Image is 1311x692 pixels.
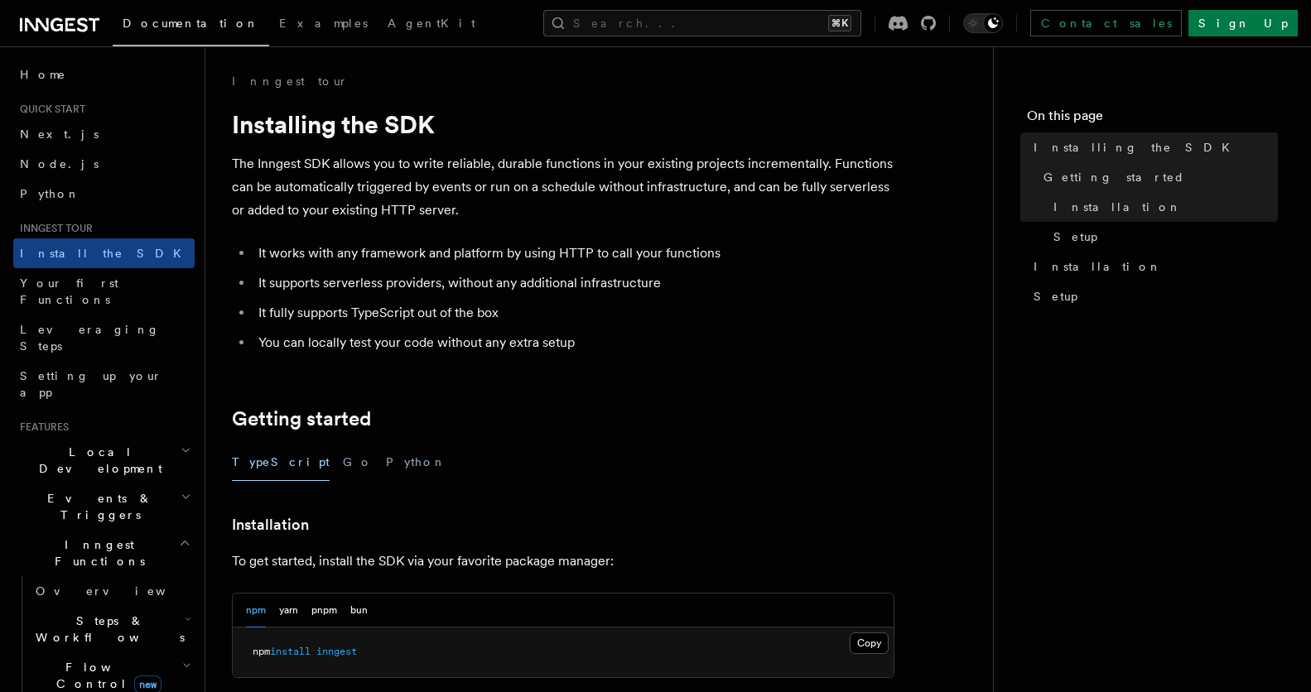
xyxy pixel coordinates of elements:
[963,13,1003,33] button: Toggle dark mode
[232,550,894,573] p: To get started, install the SDK via your favorite package manager:
[13,490,181,523] span: Events & Triggers
[113,5,269,46] a: Documentation
[13,483,195,530] button: Events & Triggers
[279,593,298,627] button: yarn
[378,5,485,45] a: AgentKit
[13,420,69,434] span: Features
[29,576,195,606] a: Overview
[350,593,368,627] button: bun
[270,646,311,657] span: install
[1027,281,1278,311] a: Setup
[1037,162,1278,192] a: Getting started
[29,659,182,692] span: Flow Control
[1027,106,1278,132] h4: On this page
[13,444,181,477] span: Local Development
[13,530,195,576] button: Inngest Functions
[386,444,446,481] button: Python
[36,584,206,598] span: Overview
[1034,258,1162,275] span: Installation
[123,17,259,30] span: Documentation
[253,242,894,265] li: It works with any framework and platform by using HTTP to call your functions
[343,444,373,481] button: Go
[13,60,195,89] a: Home
[20,276,118,306] span: Your first Functions
[1053,228,1097,245] span: Setup
[20,157,99,171] span: Node.js
[13,437,195,483] button: Local Development
[20,127,99,141] span: Next.js
[232,109,894,139] h1: Installing the SDK
[1188,10,1298,36] a: Sign Up
[828,15,851,31] kbd: ⌘K
[29,613,185,646] span: Steps & Workflows
[13,103,85,116] span: Quick start
[29,606,195,652] button: Steps & Workflows
[1053,199,1182,215] span: Installation
[232,73,348,89] a: Inngest tour
[13,179,195,209] a: Python
[1030,10,1182,36] a: Contact sales
[20,66,66,83] span: Home
[13,238,195,268] a: Install the SDK
[13,222,93,235] span: Inngest tour
[253,646,270,657] span: npm
[13,119,195,149] a: Next.js
[1027,132,1278,162] a: Installing the SDK
[232,513,309,536] a: Installation
[1043,169,1185,185] span: Getting started
[253,331,894,354] li: You can locally test your code without any extra setup
[1034,139,1240,156] span: Installing the SDK
[253,272,894,295] li: It supports serverless providers, without any additional infrastructure
[246,593,266,627] button: npm
[1027,252,1278,281] a: Installation
[543,10,861,36] button: Search...⌘K
[311,593,337,627] button: pnpm
[13,149,195,179] a: Node.js
[269,5,378,45] a: Examples
[1034,288,1077,305] span: Setup
[13,361,195,407] a: Setting up your app
[20,369,162,399] span: Setting up your app
[850,632,889,654] button: Copy
[232,407,371,430] a: Getting started
[1047,192,1278,222] a: Installation
[13,315,195,361] a: Leveraging Steps
[20,187,80,200] span: Python
[20,247,191,260] span: Install the SDK
[232,444,330,481] button: TypeScript
[279,17,368,30] span: Examples
[20,323,160,353] span: Leveraging Steps
[316,646,357,657] span: inngest
[13,268,195,315] a: Your first Functions
[1047,222,1278,252] a: Setup
[388,17,475,30] span: AgentKit
[13,536,179,569] span: Inngest Functions
[232,152,894,222] p: The Inngest SDK allows you to write reliable, durable functions in your existing projects increme...
[253,301,894,324] li: It fully supports TypeScript out of the box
